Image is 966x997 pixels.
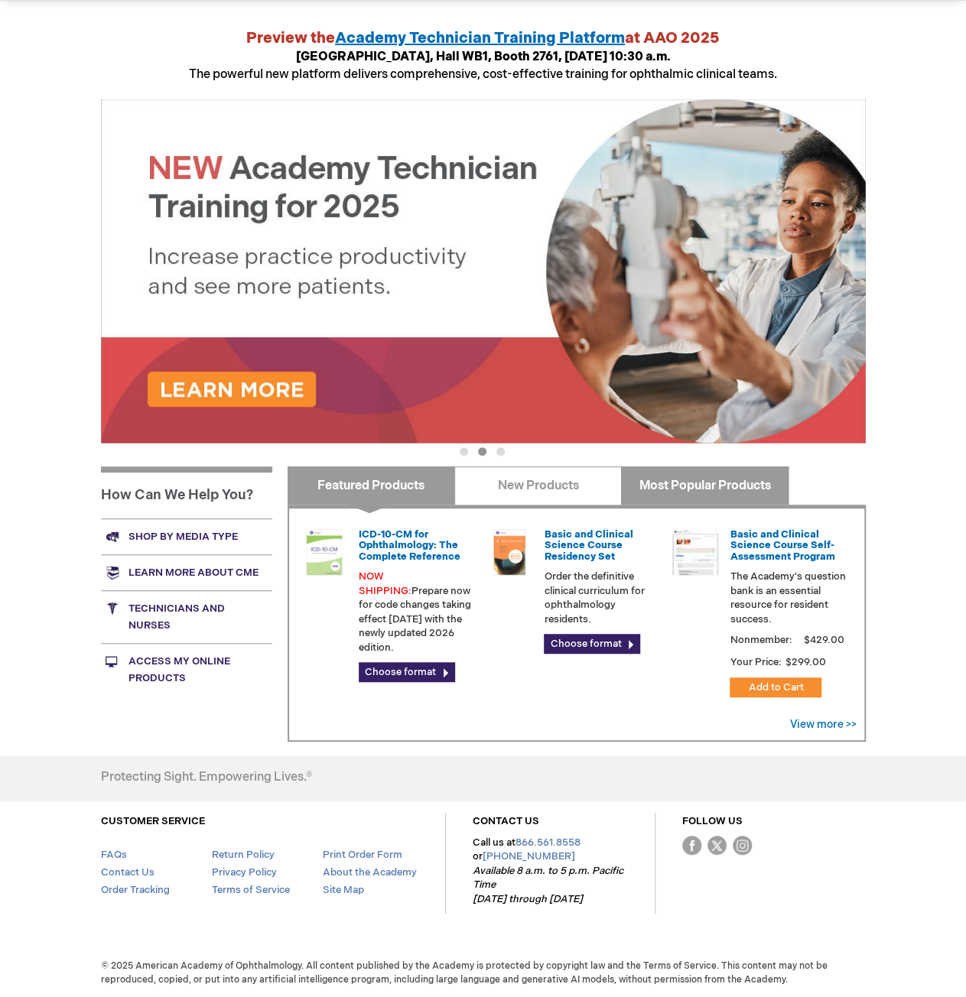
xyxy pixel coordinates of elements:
a: [PHONE_NUMBER] [483,850,575,862]
button: 1 of 3 [460,447,468,456]
button: 2 of 3 [478,447,486,456]
a: Order Tracking [101,884,170,896]
p: Prepare now for code changes taking effect [DATE] with the newly updated 2026 edition. [359,570,475,654]
a: Choose format [544,634,640,654]
button: Add to Cart [730,677,821,697]
img: Twitter [707,836,727,855]
span: $429.00 [801,634,846,646]
p: The Academy's question bank is an essential resource for resident success. [730,570,846,626]
span: The powerful new platform delivers comprehensive, cost-effective training for ophthalmic clinical... [189,50,777,82]
a: 866.561.8558 [516,836,581,849]
span: Add to Cart [748,681,803,693]
img: Facebook [682,836,701,855]
a: Contact Us [101,866,154,878]
a: New Products [454,466,622,505]
em: Available 8 a.m. to 5 p.m. Pacific Time [DATE] through [DATE] [473,865,623,905]
a: Most Popular Products [621,466,789,505]
span: $299.00 [783,656,828,668]
a: View more >> [790,718,857,731]
a: Access My Online Products [101,643,272,696]
strong: Your Price: [730,656,781,668]
img: 0120008u_42.png [301,529,347,575]
h4: Protecting Sight. Empowering Lives.® [101,771,312,784]
img: 02850963u_47.png [486,529,532,575]
p: Order the definitive clinical curriculum for ophthalmology residents. [544,570,660,626]
a: Choose format [359,662,455,682]
a: Site Map [322,884,363,896]
a: FAQs [101,849,127,861]
a: ICD-10-CM for Ophthalmology: The Complete Reference [359,528,460,563]
a: CONTACT US [473,815,539,827]
a: Featured Products [288,466,455,505]
a: Technicians and nurses [101,590,272,643]
a: Terms of Service [211,884,289,896]
a: Basic and Clinical Science Course Self-Assessment Program [730,528,834,563]
a: FOLLOW US [682,815,743,827]
a: Return Policy [211,849,274,861]
a: CUSTOMER SERVICE [101,815,205,827]
strong: [GEOGRAPHIC_DATA], Hall WB1, Booth 2761, [DATE] 10:30 a.m. [296,50,671,64]
font: NOW SHIPPING: [359,570,411,597]
p: Call us at or [473,836,628,907]
a: Learn more about CME [101,554,272,590]
button: 3 of 3 [496,447,505,456]
a: Privacy Policy [211,866,276,878]
a: Print Order Form [322,849,402,861]
span: © 2025 American Academy of Ophthalmology. All content published by the Academy is protected by co... [89,960,877,986]
a: Basic and Clinical Science Course Residency Set [544,528,633,563]
img: bcscself_20.jpg [672,529,718,575]
a: Academy Technician Training Platform [335,29,625,47]
a: About the Academy [322,866,416,878]
h1: How Can We Help You? [101,466,272,518]
img: instagram [733,836,752,855]
strong: Preview the at AAO 2025 [246,29,720,47]
strong: Nonmember: [730,631,792,650]
a: Shop by media type [101,518,272,554]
